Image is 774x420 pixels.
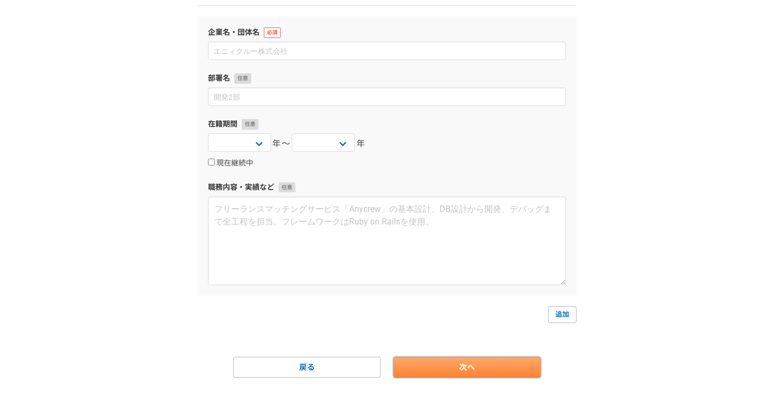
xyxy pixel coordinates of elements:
input: 現在継続中 [208,159,215,165]
a: 追加 [548,306,577,323]
a: 次へ [393,357,541,378]
label: 在籍期間 [208,119,566,130]
a: 戻る [233,357,381,378]
label: 企業名・団体名 [208,27,566,38]
span: 年 [356,138,366,150]
label: 職務内容・実績など [208,182,566,193]
input: エニィクルー株式会社 [208,42,566,60]
span: 年〜 [272,138,291,150]
input: 開発2部 [208,87,566,106]
label: 部署名 [208,73,566,84]
label: 現在継続中 [208,159,253,168]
